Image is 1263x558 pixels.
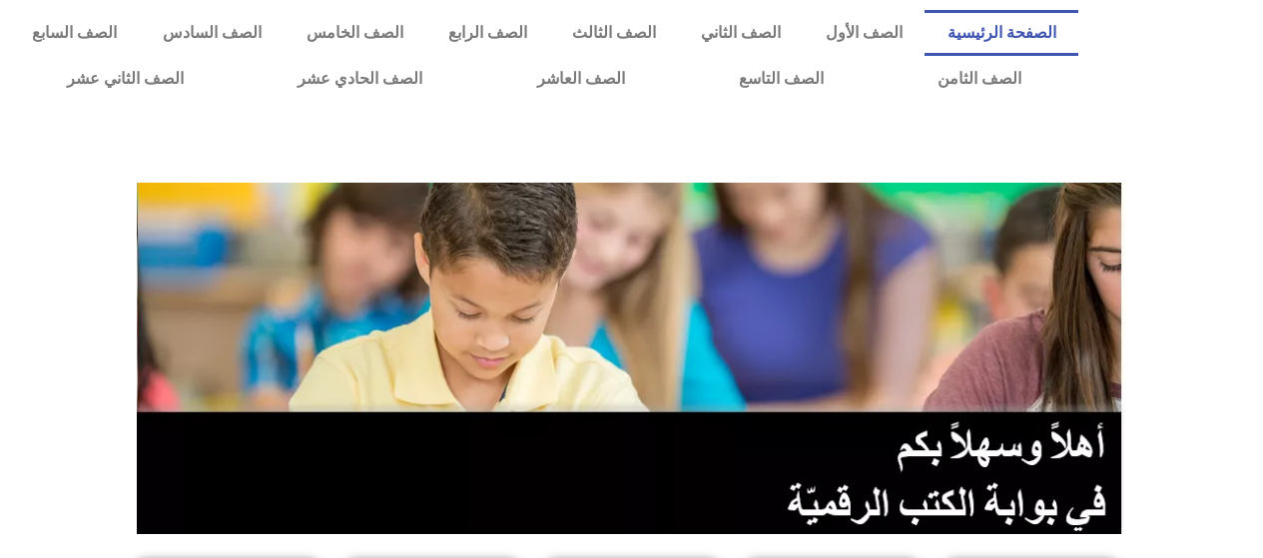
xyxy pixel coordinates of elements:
a: الصف الثالث [549,10,678,56]
a: الصف الرابع [425,10,549,56]
a: الصف الثاني [678,10,803,56]
a: الصف السابع [10,10,140,56]
a: الصف التاسع [682,56,881,102]
a: الصف السادس [140,10,284,56]
a: الصف الثامن [881,56,1078,102]
a: الصف العاشر [480,56,682,102]
a: الصف الخامس [284,10,425,56]
a: الصف الحادي عشر [241,56,479,102]
a: الصف الأول [803,10,925,56]
a: الصف الثاني عشر [10,56,241,102]
a: الصفحة الرئيسية [925,10,1078,56]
